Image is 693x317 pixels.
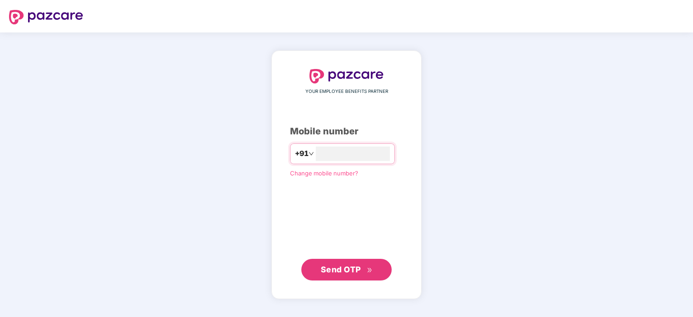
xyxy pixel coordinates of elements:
[295,148,309,159] span: +91
[309,151,314,156] span: down
[301,259,392,280] button: Send OTPdouble-right
[305,88,388,95] span: YOUR EMPLOYEE BENEFITS PARTNER
[290,124,403,138] div: Mobile number
[309,69,384,83] img: logo
[321,265,361,274] span: Send OTP
[367,267,373,273] span: double-right
[290,170,358,177] a: Change mobile number?
[9,10,83,24] img: logo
